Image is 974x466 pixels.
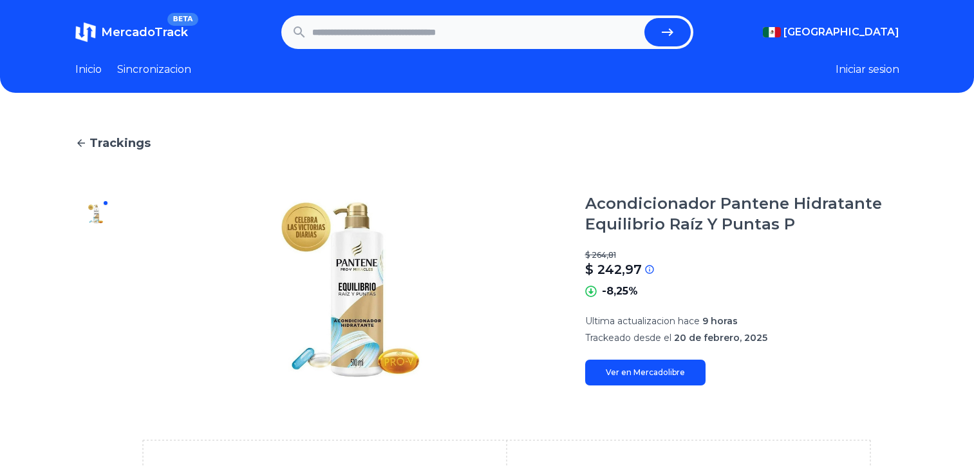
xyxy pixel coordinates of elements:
[602,284,638,299] p: -8,25%
[783,24,899,40] span: [GEOGRAPHIC_DATA]
[101,25,188,39] span: MercadoTrack
[75,62,102,77] a: Inicio
[585,250,899,260] p: $ 264,81
[585,360,706,385] a: Ver en Mercadolibre
[836,62,899,77] button: Iniciar sesion
[585,260,642,278] p: $ 242,97
[75,22,188,43] a: MercadoTrackBETA
[75,134,899,152] a: Trackings
[674,332,767,344] span: 20 de febrero, 2025
[763,24,899,40] button: [GEOGRAPHIC_DATA]
[702,315,738,327] span: 9 horas
[585,193,899,235] h1: Acondicionador Pantene Hidratante Equilibrio Raíz Y Puntas P
[86,204,106,224] img: Acondicionador Pantene Hidratante Equilibrio Raíz Y Puntas P
[167,13,198,26] span: BETA
[585,315,700,327] span: Ultima actualizacion hace
[75,22,96,43] img: MercadoTrack
[142,193,559,385] img: Acondicionador Pantene Hidratante Equilibrio Raíz Y Puntas P
[585,332,671,344] span: Trackeado desde el
[117,62,191,77] a: Sincronizacion
[763,27,781,37] img: Mexico
[89,134,151,152] span: Trackings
